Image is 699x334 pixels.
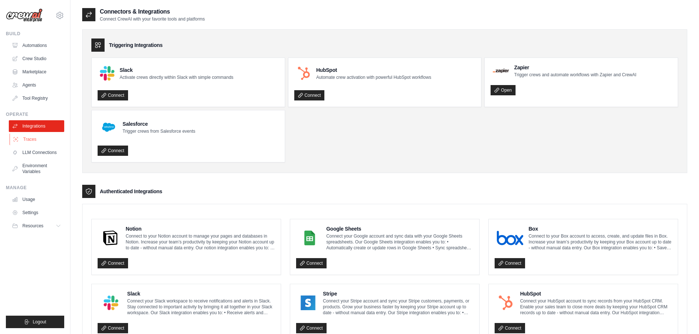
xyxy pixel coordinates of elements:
img: Zapier Logo [493,69,509,73]
h2: Connectors & Integrations [100,7,205,16]
h4: Google Sheets [326,225,473,232]
a: Connect [294,90,325,100]
a: Connect [98,258,128,268]
a: Traces [10,133,65,145]
a: Environment Variables [9,160,64,177]
p: Connect CrewAI with your favorite tools and platforms [100,16,205,22]
p: Connect to your Box account to access, create, and update files in Box. Increase your team’s prod... [528,233,672,251]
a: Usage [9,194,64,205]
a: Connect [495,258,525,268]
a: Marketplace [9,66,64,78]
p: Trigger crews from Salesforce events [123,128,195,134]
a: Integrations [9,120,64,132]
a: Agents [9,79,64,91]
img: Box Logo [497,231,523,245]
span: Logout [33,319,46,325]
p: Connect to your Notion account to manage your pages and databases in Notion. Increase your team’s... [126,233,275,251]
a: Tool Registry [9,92,64,104]
h4: Notion [126,225,275,232]
a: Crew Studio [9,53,64,65]
img: Stripe Logo [298,296,318,310]
a: Automations [9,40,64,51]
p: Connect your HubSpot account to sync records from your HubSpot CRM. Enable your sales team to clo... [520,298,672,316]
div: Build [6,31,64,37]
h4: Slack [120,66,233,74]
div: Manage [6,185,64,191]
h4: Zapier [514,64,636,71]
h4: Box [528,225,672,232]
a: Open [491,85,515,95]
p: Automate crew activation with powerful HubSpot workflows [316,74,431,80]
button: Logout [6,316,64,328]
div: Operate [6,111,64,117]
button: Resources [9,220,64,232]
a: Connect [98,146,128,156]
p: Connect your Slack workspace to receive notifications and alerts in Slack. Stay connected to impo... [127,298,275,316]
h4: HubSpot [520,290,672,297]
img: Salesforce Logo [100,118,117,136]
span: Resources [22,223,43,229]
img: Logo [6,8,43,22]
a: Connect [98,90,128,100]
h4: Salesforce [123,120,195,128]
h3: Triggering Integrations [109,41,163,49]
p: Connect your Google account and sync data with your Google Sheets spreadsheets. Our Google Sheets... [326,233,473,251]
a: LLM Connections [9,147,64,158]
h4: HubSpot [316,66,431,74]
img: Notion Logo [100,231,121,245]
h3: Authenticated Integrations [100,188,162,195]
a: Connect [296,258,327,268]
img: Slack Logo [100,66,114,81]
p: Connect your Stripe account and sync your Stripe customers, payments, or products. Grow your busi... [323,298,473,316]
img: HubSpot Logo [497,296,515,310]
img: Slack Logo [100,296,122,310]
h4: Slack [127,290,275,297]
img: Google Sheets Logo [298,231,321,245]
p: Activate crews directly within Slack with simple commands [120,74,233,80]
p: Trigger crews and automate workflows with Zapier and CrewAI [514,72,636,78]
a: Settings [9,207,64,219]
h4: Stripe [323,290,473,297]
a: Connect [296,323,327,333]
img: HubSpot Logo [296,66,311,81]
a: Connect [98,323,128,333]
a: Connect [495,323,525,333]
